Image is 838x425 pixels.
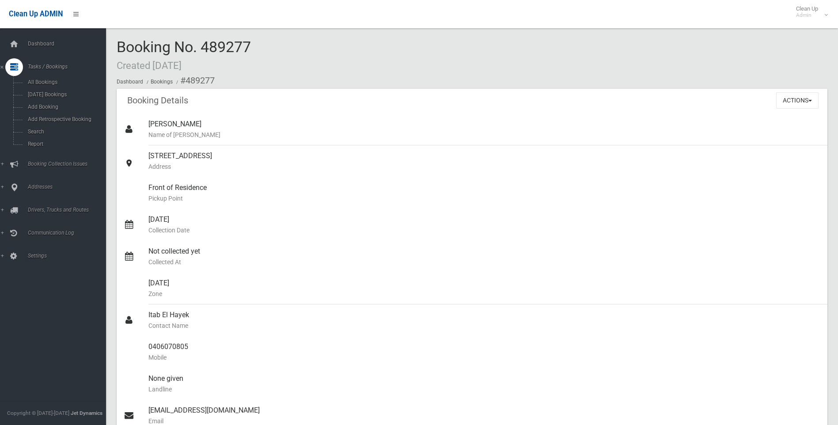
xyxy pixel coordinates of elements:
[117,92,199,109] header: Booking Details
[25,91,105,98] span: [DATE] Bookings
[25,161,113,167] span: Booking Collection Issues
[25,207,113,213] span: Drivers, Trucks and Routes
[148,257,820,267] small: Collected At
[117,38,251,72] span: Booking No. 489277
[151,79,173,85] a: Bookings
[148,161,820,172] small: Address
[117,79,143,85] a: Dashboard
[148,304,820,336] div: Itab El Hayek
[148,225,820,235] small: Collection Date
[148,145,820,177] div: [STREET_ADDRESS]
[148,288,820,299] small: Zone
[148,384,820,395] small: Landline
[174,72,215,89] li: #489277
[25,64,113,70] span: Tasks / Bookings
[71,410,102,416] strong: Jet Dynamics
[25,141,105,147] span: Report
[776,92,819,109] button: Actions
[25,184,113,190] span: Addresses
[148,352,820,363] small: Mobile
[792,5,827,19] span: Clean Up
[25,230,113,236] span: Communication Log
[148,273,820,304] div: [DATE]
[9,10,63,18] span: Clean Up ADMIN
[148,129,820,140] small: Name of [PERSON_NAME]
[25,116,105,122] span: Add Retrospective Booking
[25,253,113,259] span: Settings
[148,193,820,204] small: Pickup Point
[148,336,820,368] div: 0406070805
[148,209,820,241] div: [DATE]
[148,368,820,400] div: None given
[148,241,820,273] div: Not collected yet
[148,177,820,209] div: Front of Residence
[25,104,105,110] span: Add Booking
[148,320,820,331] small: Contact Name
[7,410,69,416] span: Copyright © [DATE]-[DATE]
[117,60,182,71] small: Created [DATE]
[796,12,818,19] small: Admin
[148,114,820,145] div: [PERSON_NAME]
[25,129,105,135] span: Search
[25,41,113,47] span: Dashboard
[25,79,105,85] span: All Bookings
